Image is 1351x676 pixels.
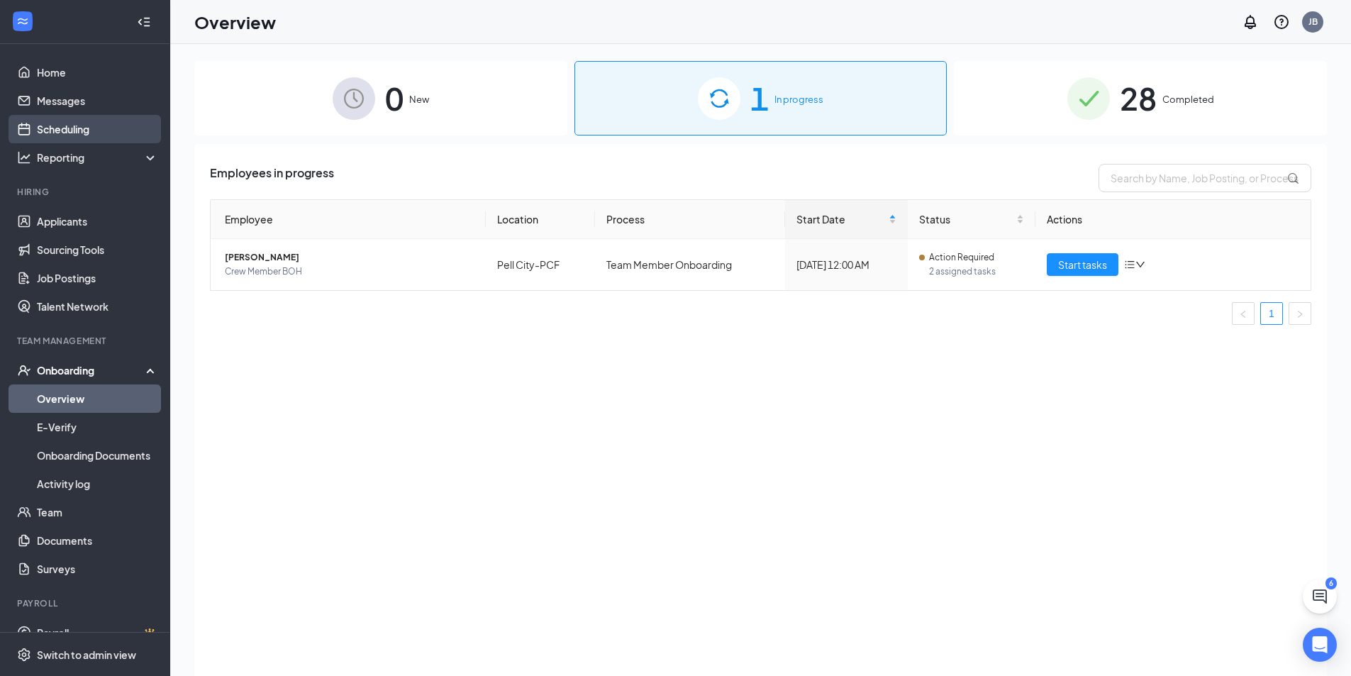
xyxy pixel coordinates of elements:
[1035,200,1311,239] th: Actions
[17,150,31,165] svg: Analysis
[1099,164,1311,192] input: Search by Name, Job Posting, or Process
[1261,303,1282,324] a: 1
[774,92,823,106] span: In progress
[17,186,155,198] div: Hiring
[37,150,159,165] div: Reporting
[796,211,886,227] span: Start Date
[37,207,158,236] a: Applicants
[385,74,404,123] span: 0
[1232,302,1255,325] button: left
[17,648,31,662] svg: Settings
[1273,13,1290,31] svg: QuestionInfo
[37,115,158,143] a: Scheduling
[37,384,158,413] a: Overview
[1124,259,1135,270] span: bars
[1303,580,1337,614] button: ChatActive
[37,555,158,583] a: Surveys
[37,363,146,377] div: Onboarding
[137,15,151,29] svg: Collapse
[908,200,1035,239] th: Status
[37,236,158,264] a: Sourcing Tools
[1047,253,1118,276] button: Start tasks
[17,335,155,347] div: Team Management
[16,14,30,28] svg: WorkstreamLogo
[1308,16,1318,28] div: JB
[1289,302,1311,325] li: Next Page
[37,619,158,647] a: PayrollCrown
[919,211,1013,227] span: Status
[37,648,136,662] div: Switch to admin view
[1135,260,1145,270] span: down
[37,413,158,441] a: E-Verify
[37,87,158,115] a: Messages
[1242,13,1259,31] svg: Notifications
[37,526,158,555] a: Documents
[929,265,1024,279] span: 2 assigned tasks
[796,257,896,272] div: [DATE] 12:00 AM
[595,239,785,290] td: Team Member Onboarding
[1232,302,1255,325] li: Previous Page
[194,10,276,34] h1: Overview
[1325,577,1337,589] div: 6
[37,441,158,470] a: Onboarding Documents
[211,200,486,239] th: Employee
[37,498,158,526] a: Team
[409,92,429,106] span: New
[37,58,158,87] a: Home
[225,250,474,265] span: [PERSON_NAME]
[210,164,334,192] span: Employees in progress
[1303,628,1337,662] div: Open Intercom Messenger
[37,470,158,498] a: Activity log
[37,264,158,292] a: Job Postings
[225,265,474,279] span: Crew Member BOH
[1289,302,1311,325] button: right
[929,250,994,265] span: Action Required
[37,292,158,321] a: Talent Network
[1120,74,1157,123] span: 28
[1162,92,1214,106] span: Completed
[486,239,595,290] td: Pell City-PCF
[17,363,31,377] svg: UserCheck
[17,597,155,609] div: Payroll
[1260,302,1283,325] li: 1
[1296,310,1304,318] span: right
[750,74,769,123] span: 1
[595,200,785,239] th: Process
[1311,588,1328,605] svg: ChatActive
[1239,310,1247,318] span: left
[1058,257,1107,272] span: Start tasks
[486,200,595,239] th: Location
